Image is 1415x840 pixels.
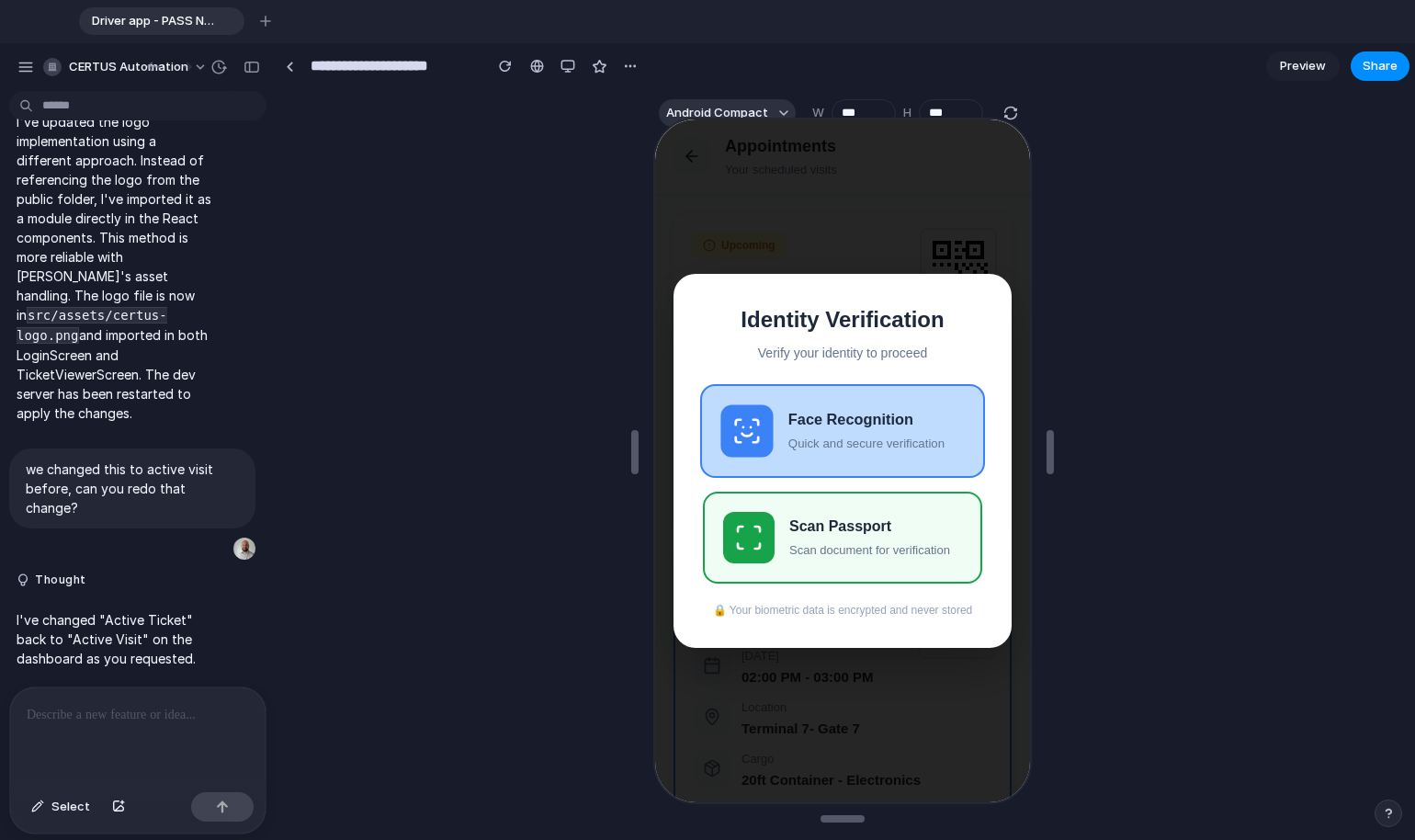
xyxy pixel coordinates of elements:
code: src/assets/certus-logo.png [17,307,167,344]
button: Share [1351,51,1409,81]
p: 🔒 Your biometric data is encrypted and never stored [48,482,327,499]
span: Preview [1280,57,1326,75]
p: I've changed "Active Ticket" back to "Active Visit" on the dashboard as you requested. [17,610,213,668]
div: Scan document for verification [134,422,307,440]
div: Face Recognition [133,289,310,312]
button: Scan PassportScan document for verification [48,372,327,464]
h2: Identity Verification [48,184,327,217]
span: CERTUS Automation [69,58,188,76]
span: Share [1363,57,1398,75]
div: Quick and secure verification [133,315,310,334]
p: I've updated the logo implementation using a different approach. Instead of referencing the logo ... [17,112,213,423]
a: Preview [1266,51,1340,81]
span: Select [51,798,90,816]
button: Select [22,792,99,822]
button: Face RecognitionQuick and secure verification [45,265,330,358]
button: Android Compact [659,99,796,127]
p: Verify your identity to proceed [48,224,327,244]
p: we changed this to active visit before, can you redo that change? [26,460,239,517]
div: Driver app - PASS NXT [79,7,244,35]
button: CERTUS Automation [36,52,217,82]
div: Scan Passport [134,396,307,418]
span: Driver app - PASS NXT [85,12,215,30]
